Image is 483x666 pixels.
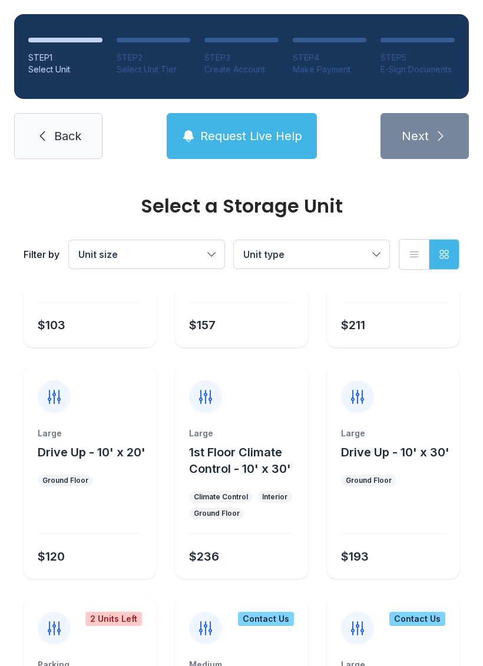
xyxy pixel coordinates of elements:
div: Contact Us [238,612,294,626]
button: Drive Up - 10' x 20' [38,444,145,460]
div: Large [38,428,142,439]
button: Drive Up - 10' x 30' [341,444,449,460]
div: Select a Storage Unit [24,197,459,216]
div: Climate Control [194,492,248,502]
button: Unit size [69,240,224,269]
button: Unit type [234,240,389,269]
button: 1st Floor Climate Control - 10' x 30' [189,444,303,477]
div: $193 [341,548,369,565]
div: Filter by [24,247,59,261]
span: Back [54,128,81,144]
span: Unit size [78,248,118,260]
div: STEP 1 [28,52,102,64]
span: 1st Floor Climate Control - 10' x 30' [189,445,291,476]
div: Ground Floor [346,476,392,485]
div: Make Payment [293,64,367,75]
div: STEP 5 [381,52,455,64]
div: Select Unit [28,64,102,75]
div: Ground Floor [42,476,88,485]
div: Ground Floor [194,509,240,518]
span: Next [402,128,429,144]
div: $211 [341,317,365,333]
div: STEP 2 [117,52,191,64]
div: Large [189,428,293,439]
div: Create Account [204,64,279,75]
div: Interior [262,492,287,502]
div: $236 [189,548,219,565]
div: $103 [38,317,65,333]
div: Contact Us [389,612,445,626]
span: Request Live Help [200,128,302,144]
div: $157 [189,317,216,333]
div: Select Unit Tier [117,64,191,75]
span: Unit type [243,248,284,260]
div: STEP 3 [204,52,279,64]
span: Drive Up - 10' x 30' [341,445,449,459]
span: Drive Up - 10' x 20' [38,445,145,459]
div: 2 Units Left [85,612,142,626]
div: STEP 4 [293,52,367,64]
div: Large [341,428,445,439]
div: E-Sign Documents [381,64,455,75]
div: $120 [38,548,65,565]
